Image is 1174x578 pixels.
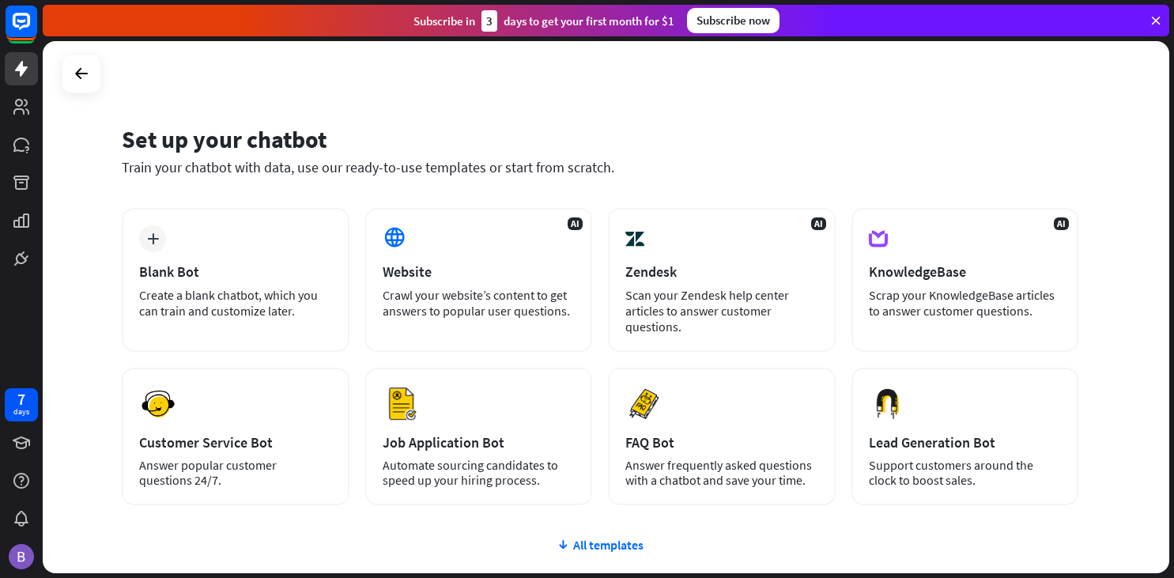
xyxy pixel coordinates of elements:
div: Subscribe now [687,8,780,33]
a: 7 days [5,388,38,421]
div: 3 [481,10,497,32]
div: days [13,406,29,417]
div: Subscribe in days to get your first month for $1 [413,10,674,32]
div: 7 [17,392,25,406]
